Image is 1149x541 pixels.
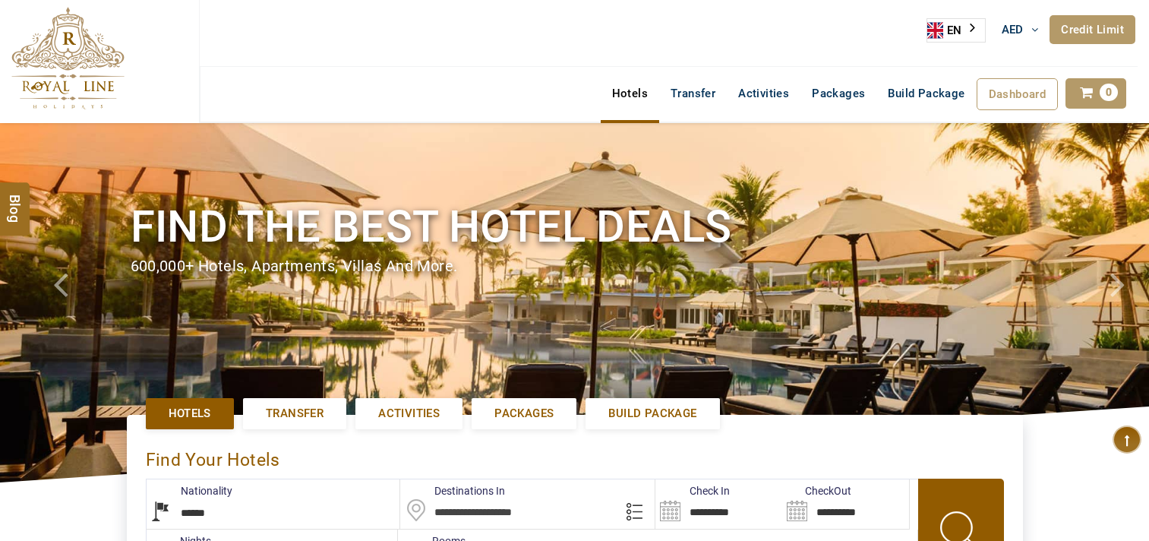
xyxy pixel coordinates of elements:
input: Search [782,479,909,529]
a: Packages [800,78,876,109]
span: Activities [378,406,440,422]
span: Transfer [266,406,324,422]
a: Activities [355,398,462,429]
aside: Language selected: English [926,18,986,43]
label: CheckOut [782,483,851,498]
a: EN [927,19,985,42]
a: Build Package [586,398,719,429]
label: Nationality [147,483,232,498]
h1: Find the best hotel deals [131,198,1019,255]
span: Build Package [608,406,696,422]
div: Find Your Hotels [146,434,1004,479]
a: Packages [472,398,576,429]
span: Packages [494,406,554,422]
a: Transfer [243,398,346,429]
span: Blog [5,194,25,207]
label: Destinations In [400,483,505,498]
span: Dashboard [989,87,1046,101]
span: Hotels [169,406,211,422]
a: Activities [727,78,800,109]
input: Search [655,479,782,529]
span: AED [1002,23,1024,36]
label: Check In [655,483,730,498]
div: Language [926,18,986,43]
span: 0 [1100,84,1118,101]
a: Hotels [146,398,234,429]
a: Transfer [659,78,727,109]
div: 600,000+ hotels, apartments, villas and more. [131,255,1019,277]
img: The Royal Line Holidays [11,7,125,109]
a: 0 [1065,78,1126,109]
a: Build Package [876,78,976,109]
a: Credit Limit [1050,15,1135,44]
a: Hotels [601,78,659,109]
